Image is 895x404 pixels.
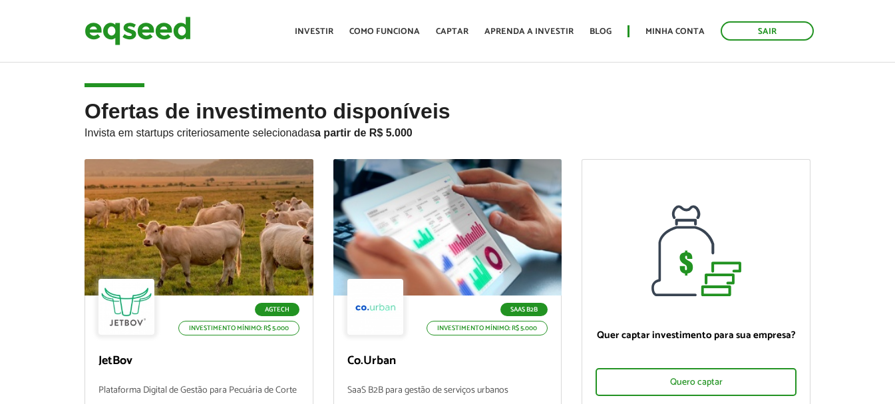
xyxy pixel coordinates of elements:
[427,321,548,335] p: Investimento mínimo: R$ 5.000
[721,21,814,41] a: Sair
[85,100,810,159] h2: Ofertas de investimento disponíveis
[315,127,413,138] strong: a partir de R$ 5.000
[500,303,548,316] p: SaaS B2B
[347,354,548,369] p: Co.Urban
[596,368,797,396] div: Quero captar
[98,354,299,369] p: JetBov
[596,329,797,341] p: Quer captar investimento para sua empresa?
[85,123,810,139] p: Invista em startups criteriosamente selecionadas
[484,27,574,36] a: Aprenda a investir
[255,303,299,316] p: Agtech
[349,27,420,36] a: Como funciona
[295,27,333,36] a: Investir
[85,13,191,49] img: EqSeed
[645,27,705,36] a: Minha conta
[178,321,299,335] p: Investimento mínimo: R$ 5.000
[436,27,468,36] a: Captar
[590,27,612,36] a: Blog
